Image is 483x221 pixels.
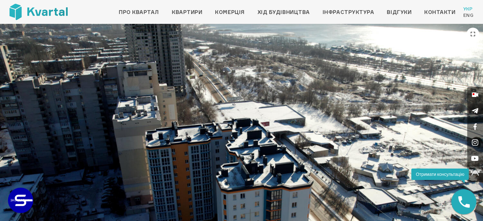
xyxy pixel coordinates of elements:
img: Kvartal [10,4,68,20]
div: Отримати консультацію [411,169,469,180]
a: Комерція [215,8,245,16]
a: Контакти [424,8,455,16]
a: Відгуки [387,8,412,16]
a: Укр [463,6,473,12]
a: Інфраструктура [323,8,374,16]
a: ЗАБУДОВНИК [8,188,33,213]
a: Хід будівництва [258,8,310,16]
a: Квартири [172,8,202,16]
a: Eng [463,12,473,18]
text: ЗАБУДОВНИК [10,198,32,202]
a: Про квартал [119,8,159,16]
